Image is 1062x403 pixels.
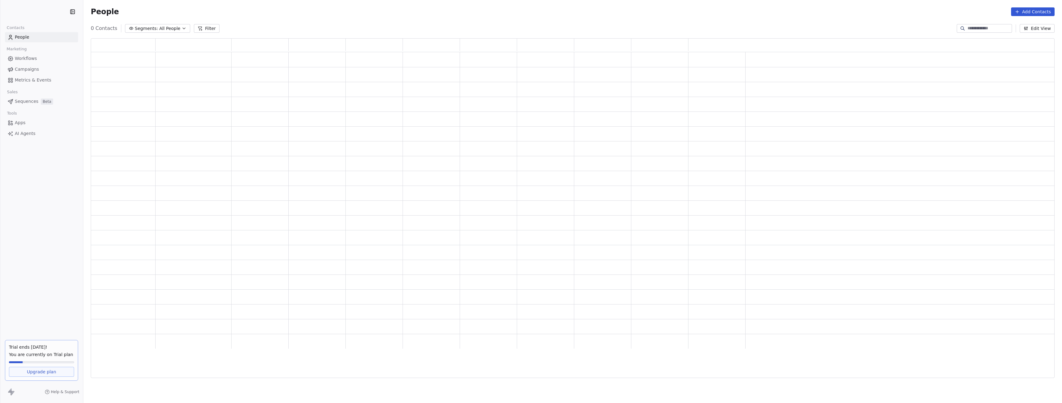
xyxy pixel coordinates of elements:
a: Metrics & Events [5,75,78,85]
a: Campaigns [5,64,78,74]
span: Marketing [4,44,29,54]
a: People [5,32,78,42]
a: SequencesBeta [5,96,78,107]
button: Edit View [1020,24,1055,33]
span: Sales [4,87,20,97]
span: All People [159,25,180,32]
span: Sequences [15,98,38,105]
div: Trial ends [DATE]! [9,344,74,350]
span: Tools [4,109,19,118]
button: Filter [194,24,220,33]
span: People [15,34,29,40]
span: Campaigns [15,66,39,73]
a: Apps [5,118,78,128]
span: People [91,7,119,16]
span: Segments: [135,25,158,32]
a: Upgrade plan [9,367,74,377]
a: Workflows [5,53,78,64]
span: Beta [41,99,53,105]
span: 0 Contacts [91,25,117,32]
a: Help & Support [45,389,79,394]
span: Contacts [4,23,27,32]
span: Help & Support [51,389,79,394]
span: Metrics & Events [15,77,51,83]
span: Apps [15,120,26,126]
div: grid [91,52,1055,378]
span: AI Agents [15,130,36,137]
a: AI Agents [5,128,78,139]
span: Workflows [15,55,37,62]
span: You are currently on Trial plan [9,351,74,358]
span: Upgrade plan [27,369,56,375]
button: Add Contacts [1011,7,1055,16]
